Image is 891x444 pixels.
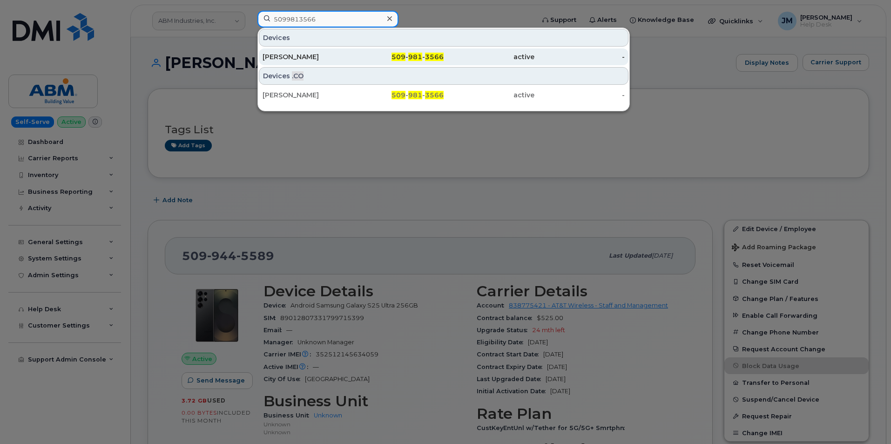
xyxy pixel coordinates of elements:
div: active [444,90,534,100]
span: 509 [391,91,405,99]
div: - - [353,52,444,61]
span: .CO [292,71,304,81]
span: 509 [391,53,405,61]
div: - [534,90,625,100]
span: 981 [408,53,422,61]
a: [PERSON_NAME]509-981-3566active- [259,87,628,103]
div: [PERSON_NAME] [263,90,353,100]
span: 3566 [425,53,444,61]
div: - [534,52,625,61]
div: Devices [259,29,628,47]
span: 3566 [425,91,444,99]
div: [PERSON_NAME] [263,52,353,61]
a: [PERSON_NAME]509-981-3566active- [259,48,628,65]
div: Devices [259,67,628,85]
div: active [444,52,534,61]
span: 981 [408,91,422,99]
div: - - [353,90,444,100]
